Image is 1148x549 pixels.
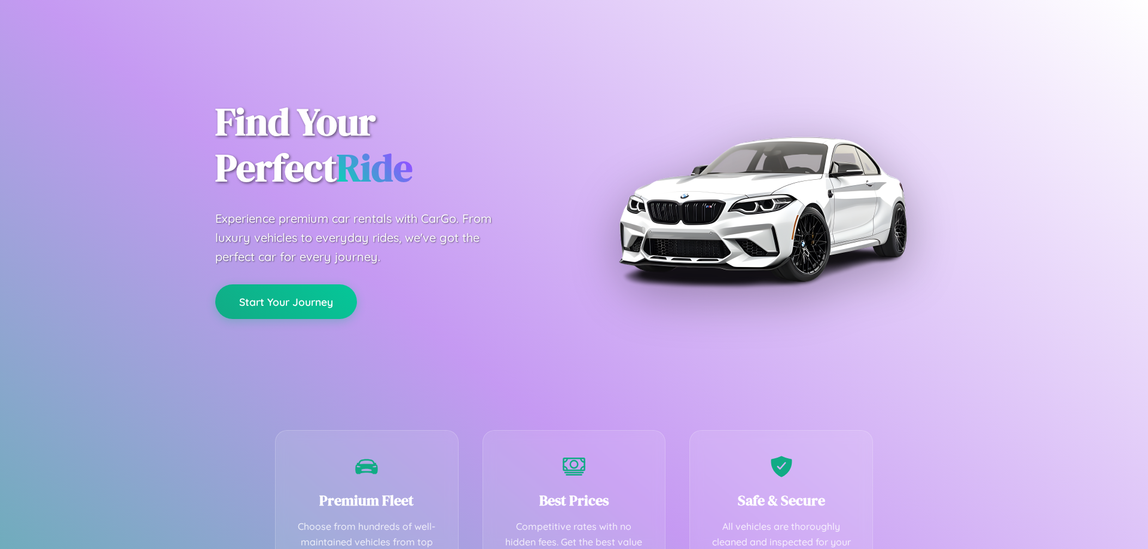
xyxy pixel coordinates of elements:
[215,284,357,319] button: Start Your Journey
[708,490,854,510] h3: Safe & Secure
[215,99,556,191] h1: Find Your Perfect
[215,209,514,266] p: Experience premium car rentals with CarGo. From luxury vehicles to everyday rides, we've got the ...
[294,490,440,510] h3: Premium Fleet
[337,142,413,194] span: Ride
[613,60,912,358] img: Premium BMW car rental vehicle
[501,490,648,510] h3: Best Prices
